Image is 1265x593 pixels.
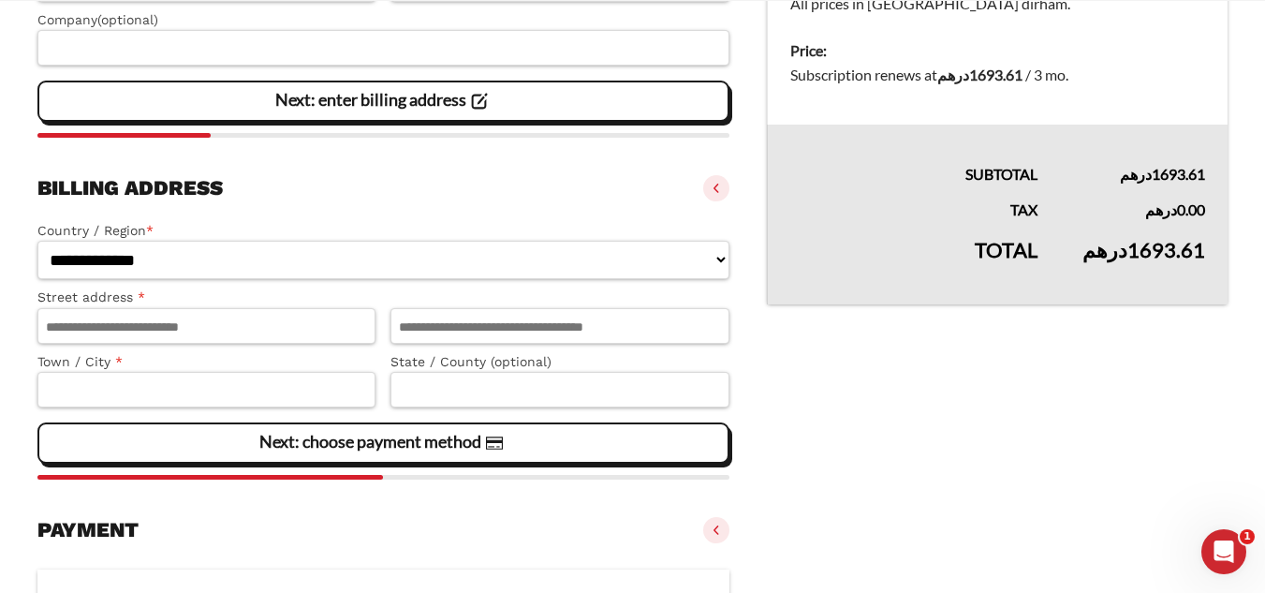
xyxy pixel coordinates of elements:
[1201,529,1246,574] iframe: Intercom live chat
[1082,237,1127,262] span: درهم
[937,66,969,83] span: درهم
[37,351,375,373] label: Town / City
[1025,66,1066,83] span: / 3 mo
[491,354,552,369] span: (optional)
[30,49,45,64] img: website_grey.svg
[37,81,729,122] vaadin-button: Next: enter billing address
[37,287,375,308] label: Street address
[1120,165,1152,183] span: درهم
[51,109,66,124] img: tab_domain_overview_orange.svg
[71,111,168,123] div: Domain Overview
[37,423,729,464] vaadin-button: Next: choose payment method
[37,517,139,543] h3: Payment
[1082,237,1205,262] bdi: 1693.61
[37,175,223,201] h3: Billing address
[790,38,1205,63] dt: Price:
[30,30,45,45] img: logo_orange.svg
[390,351,728,373] label: State / County
[1120,165,1205,183] bdi: 1693.61
[97,12,158,27] span: (optional)
[1240,529,1255,544] span: 1
[52,30,92,45] div: v 4.0.25
[767,222,1060,304] th: Total
[1145,200,1205,218] bdi: 0.00
[186,109,201,124] img: tab_keywords_by_traffic_grey.svg
[937,66,1022,83] bdi: 1693.61
[37,220,729,242] label: Country / Region
[49,49,206,64] div: Domain: [DOMAIN_NAME]
[1145,200,1177,218] span: درهم
[767,125,1060,186] th: Subtotal
[767,186,1060,222] th: Tax
[37,9,729,31] label: Company
[207,111,316,123] div: Keywords by Traffic
[790,66,1068,83] span: Subscription renews at .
